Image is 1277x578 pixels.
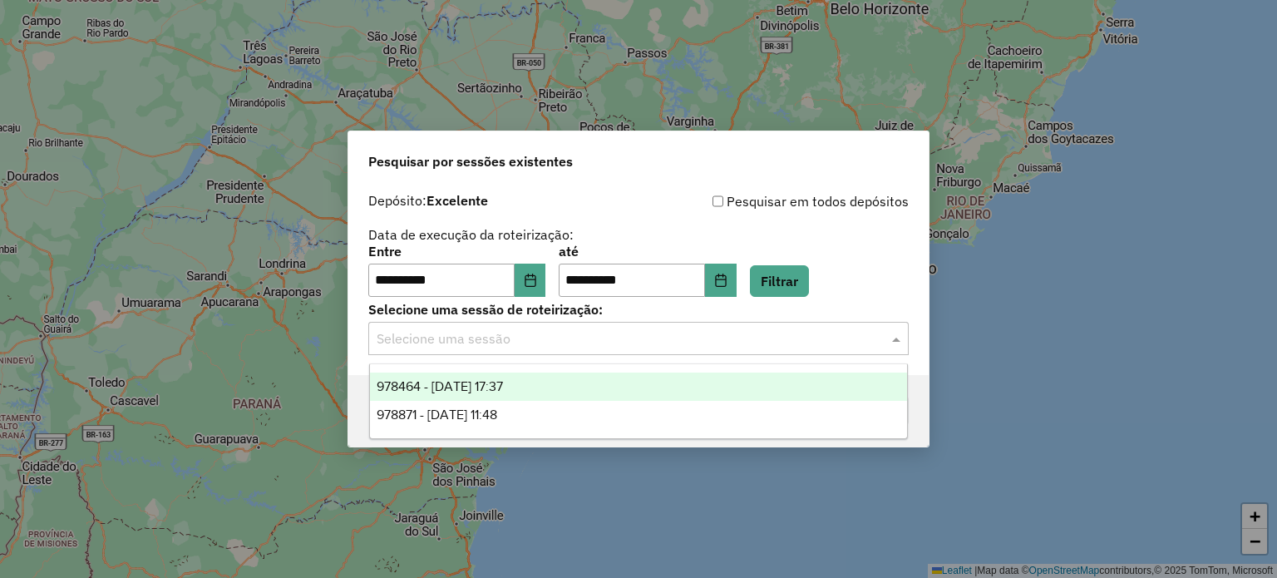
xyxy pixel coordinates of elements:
span: Pesquisar por sessões existentes [368,151,573,171]
span: 978871 - [DATE] 11:48 [377,408,497,422]
button: Choose Date [705,264,737,297]
ng-dropdown-panel: Options list [369,363,909,439]
div: Pesquisar em todos depósitos [638,191,909,211]
label: Selecione uma sessão de roteirização: [368,299,909,319]
label: Depósito: [368,190,488,210]
label: até [559,241,736,261]
button: Choose Date [515,264,546,297]
span: 978464 - [DATE] 17:37 [377,379,503,393]
strong: Excelente [426,192,488,209]
button: Filtrar [750,265,809,297]
label: Data de execução da roteirização: [368,225,574,245]
label: Entre [368,241,545,261]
